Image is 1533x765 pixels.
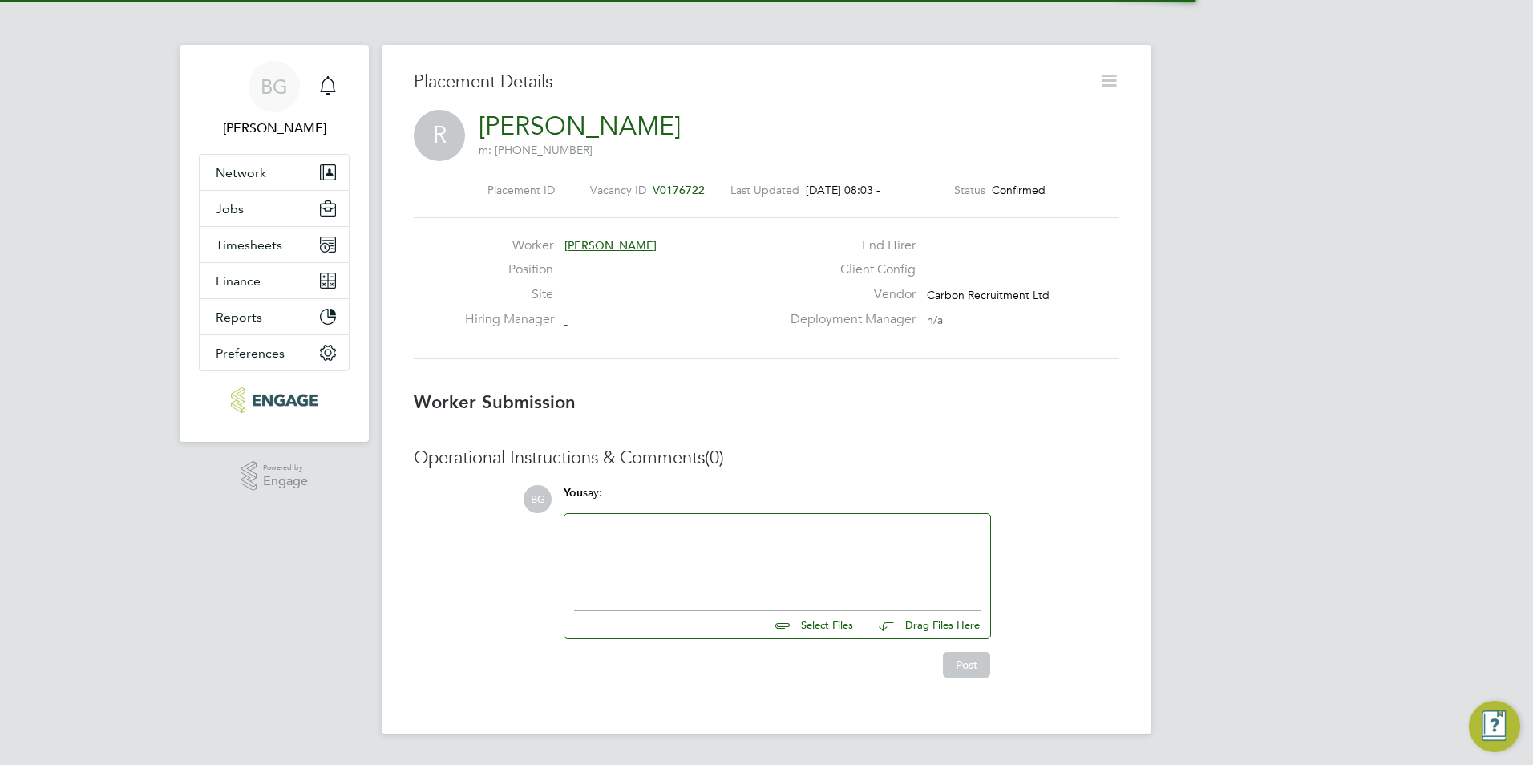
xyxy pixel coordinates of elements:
span: Powered by [263,461,308,475]
label: Status [954,183,985,197]
button: Drag Files Here [866,609,981,642]
span: Network [216,165,266,180]
span: [DATE] 08:03 - [806,183,880,197]
label: Site [465,286,553,303]
h3: Operational Instructions & Comments [414,447,1119,470]
span: Timesheets [216,237,282,253]
button: Network [200,155,349,190]
img: carbonrecruitment-logo-retina.png [231,387,317,413]
button: Engage Resource Center [1469,701,1520,752]
label: Placement ID [487,183,555,197]
nav: Main navigation [180,45,369,442]
span: BG [524,485,552,513]
a: BG[PERSON_NAME] [199,61,350,138]
label: Worker [465,237,553,254]
span: m: [PHONE_NUMBER] [479,143,593,157]
span: Finance [216,273,261,289]
label: Client Config [781,261,916,278]
label: Vacancy ID [590,183,646,197]
span: Engage [263,475,308,488]
span: (0) [705,447,724,468]
b: Worker Submission [414,391,576,413]
a: Go to home page [199,387,350,413]
span: R [414,110,465,161]
button: Preferences [200,335,349,370]
label: End Hirer [781,237,916,254]
span: Carbon Recruitment Ltd [927,288,1050,302]
span: n/a [927,313,943,327]
button: Reports [200,299,349,334]
span: Jobs [216,201,244,217]
span: [PERSON_NAME] [564,238,657,253]
span: Reports [216,310,262,325]
button: Finance [200,263,349,298]
span: BG [261,76,288,97]
label: Last Updated [730,183,799,197]
div: say: [564,485,991,513]
label: Hiring Manager [465,311,553,328]
h3: Placement Details [414,71,1087,94]
label: Vendor [781,286,916,303]
span: Becky Green [199,119,350,138]
span: You [564,486,583,500]
span: Preferences [216,346,285,361]
label: Deployment Manager [781,311,916,328]
a: Powered byEngage [241,461,309,492]
button: Timesheets [200,227,349,262]
button: Jobs [200,191,349,226]
span: V0176722 [653,183,705,197]
span: Confirmed [992,183,1046,197]
button: Post [943,652,990,678]
label: Position [465,261,553,278]
a: [PERSON_NAME] [479,111,681,142]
